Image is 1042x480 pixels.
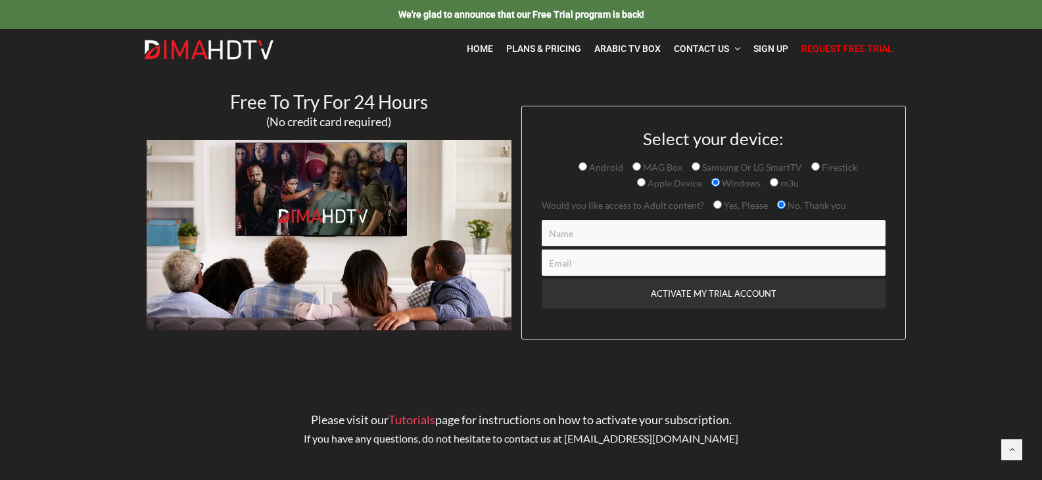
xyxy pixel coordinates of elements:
[594,43,661,54] span: Arabic TV Box
[786,200,846,211] span: No, Thank you
[467,43,493,54] span: Home
[795,35,899,62] a: Request Free Trial
[777,200,786,209] input: No, Thank you
[692,162,700,171] input: Samsung Or LG SmartTV
[542,279,886,309] input: ACTIVATE MY TRIAL ACCOUNT
[801,43,893,54] span: Request Free Trial
[460,35,500,62] a: Home
[753,43,788,54] span: Sign Up
[1001,439,1022,460] a: Back to top
[587,162,623,173] span: Android
[711,178,720,186] input: Windows
[811,162,820,171] input: Firestick
[304,432,738,445] span: If you have any questions, do not hesitate to contact us at [EMAIL_ADDRESS][DOMAIN_NAME]
[311,412,732,427] span: Please visit our page for instructions on how to activate your subscription.
[389,412,435,427] a: Tutorials
[579,162,587,171] input: Android
[500,35,588,62] a: Plans & Pricing
[632,162,641,171] input: MAG Box
[747,35,795,62] a: Sign Up
[820,162,857,173] span: Firestick
[398,9,644,20] a: We're glad to announce that our Free Trial program is back!
[674,43,729,54] span: Contact Us
[667,35,747,62] a: Contact Us
[532,129,895,339] form: Contact form
[506,43,581,54] span: Plans & Pricing
[542,250,886,276] input: Email
[230,91,428,113] span: Free To Try For 24 Hours
[646,177,702,188] span: Apple Device
[713,200,722,209] input: Yes, Please
[588,35,667,62] a: Arabic TV Box
[266,114,391,129] span: (No credit card required)
[542,198,886,213] p: Would you like access to Adult content?
[143,39,275,60] img: Dima HDTV
[722,200,768,211] span: Yes, Please
[643,128,784,149] span: Select your device:
[720,177,761,188] span: Windows
[637,178,646,186] input: Apple Device
[700,162,802,173] span: Samsung Or LG SmartTV
[542,220,886,246] input: Name
[641,162,682,173] span: MAG Box
[778,177,799,188] span: m3u
[770,178,778,186] input: m3u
